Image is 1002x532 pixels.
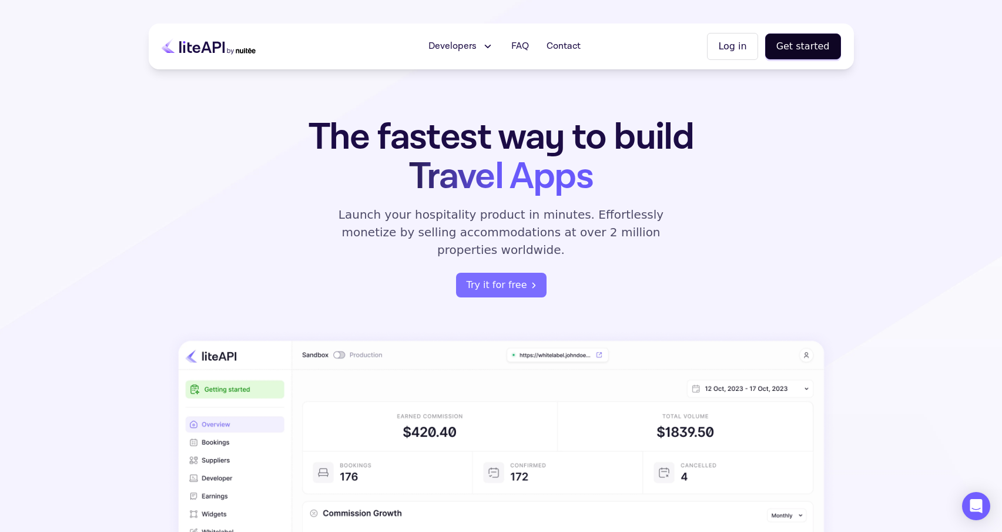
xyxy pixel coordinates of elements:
a: FAQ [504,35,536,58]
span: FAQ [511,39,529,53]
button: Try it for free [456,273,547,297]
div: Open Intercom Messenger [962,492,990,520]
button: Log in [707,33,758,60]
a: register [456,273,547,297]
p: Launch your hospitality product in minutes. Effortlessly monetize by selling accommodations at ov... [325,206,678,259]
span: Developers [428,39,477,53]
span: Contact [547,39,581,53]
button: Developers [421,35,501,58]
h1: The fastest way to build [272,118,731,196]
a: Contact [539,35,588,58]
span: Travel Apps [409,152,593,201]
button: Get started [765,34,841,59]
